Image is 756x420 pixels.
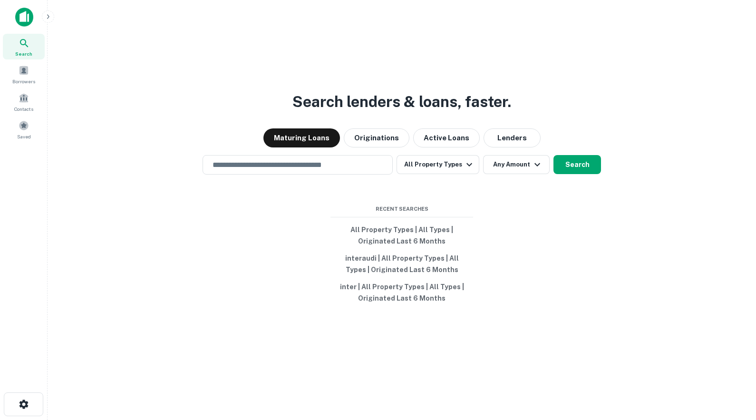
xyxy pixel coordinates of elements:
button: Search [553,155,601,174]
span: Saved [17,133,31,140]
button: Active Loans [413,128,480,147]
a: Saved [3,117,45,142]
button: Maturing Loans [263,128,340,147]
h3: Search lenders & loans, faster. [292,90,511,113]
span: Search [15,50,32,58]
img: capitalize-icon.png [15,8,33,27]
a: Borrowers [3,61,45,87]
button: All Property Types [397,155,479,174]
button: Originations [344,128,409,147]
button: inter | All Property Types | All Types | Originated Last 6 Months [330,278,473,307]
span: Borrowers [12,78,35,85]
a: Contacts [3,89,45,115]
button: interaudi | All Property Types | All Types | Originated Last 6 Months [330,250,473,278]
span: Contacts [14,105,33,113]
iframe: Chat Widget [708,313,756,359]
button: Lenders [484,128,541,147]
a: Search [3,34,45,59]
span: Recent Searches [330,205,473,213]
button: Any Amount [483,155,550,174]
button: All Property Types | All Types | Originated Last 6 Months [330,221,473,250]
